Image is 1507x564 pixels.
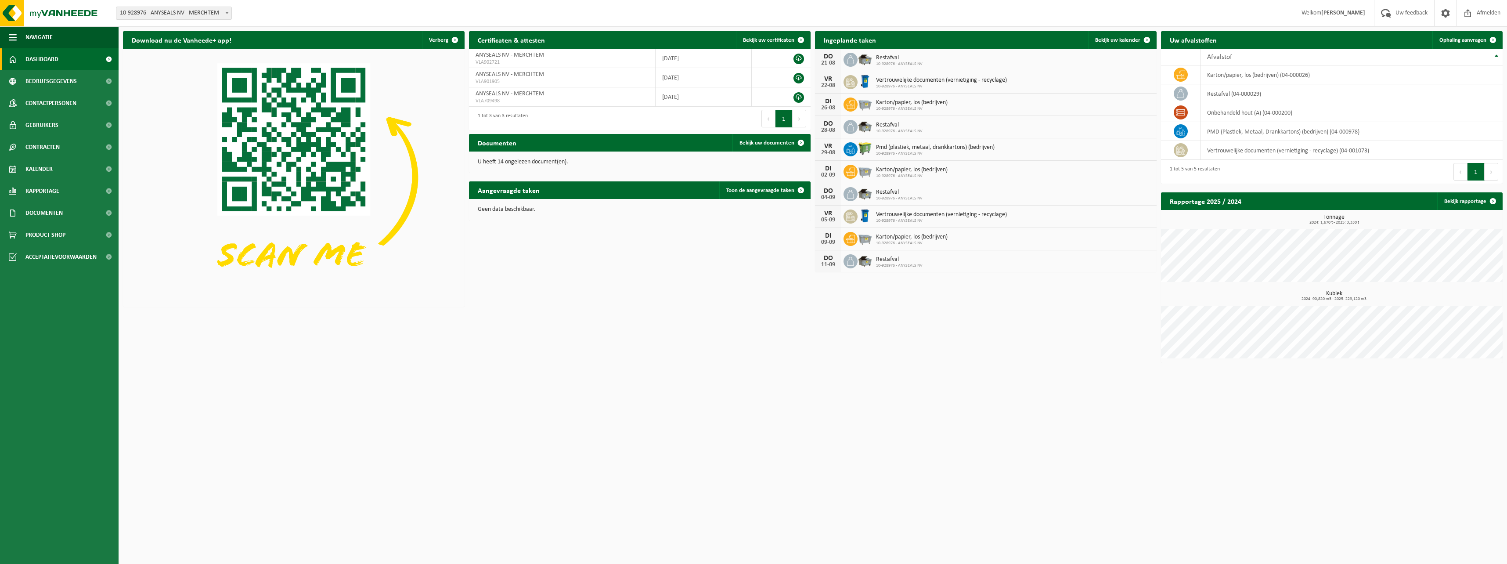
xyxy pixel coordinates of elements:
[819,150,837,156] div: 29-08
[876,241,948,246] span: 10-928976 - ANYSEALS NV
[1437,192,1502,210] a: Bekijk rapportage
[858,163,872,178] img: WB-2500-GAL-GY-01
[815,31,885,48] h2: Ingeplande taken
[858,231,872,246] img: WB-2500-GAL-GY-01
[1165,162,1220,181] div: 1 tot 5 van 5 resultaten
[1165,291,1503,301] h3: Kubiek
[25,246,97,268] span: Acceptatievoorwaarden
[876,218,1007,224] span: 10-928976 - ANYSEALS NV
[761,110,775,127] button: Previous
[422,31,464,49] button: Verberg
[876,106,948,112] span: 10-928976 - ANYSEALS NV
[876,144,995,151] span: Pmd (plastiek, metaal, drankkartons) (bedrijven)
[478,159,802,165] p: U heeft 14 ongelezen document(en).
[876,129,923,134] span: 10-928976 - ANYSEALS NV
[739,140,794,146] span: Bekijk uw documenten
[1088,31,1156,49] a: Bekijk uw kalender
[25,114,58,136] span: Gebruikers
[1467,163,1485,181] button: 1
[656,87,752,107] td: [DATE]
[819,195,837,201] div: 04-09
[25,224,65,246] span: Product Shop
[819,255,837,262] div: DO
[25,180,59,202] span: Rapportage
[469,31,554,48] h2: Certificaten & attesten
[876,99,948,106] span: Karton/papier, los (bedrijven)
[1439,37,1486,43] span: Ophaling aanvragen
[476,98,649,105] span: VLA709498
[1453,163,1467,181] button: Previous
[1201,65,1503,84] td: karton/papier, los (bedrijven) (04-000026)
[876,122,923,129] span: Restafval
[743,37,794,43] span: Bekijk uw certificaten
[736,31,810,49] a: Bekijk uw certificaten
[819,262,837,268] div: 11-09
[1161,192,1250,210] h2: Rapportage 2025 / 2024
[123,49,465,305] img: Download de VHEPlus App
[1165,297,1503,301] span: 2024: 90,820 m3 - 2025: 229,120 m3
[819,188,837,195] div: DO
[876,234,948,241] span: Karton/papier, los (bedrijven)
[25,158,53,180] span: Kalender
[793,110,806,127] button: Next
[469,134,525,151] h2: Documenten
[819,217,837,223] div: 05-09
[876,151,995,156] span: 10-928976 - ANYSEALS NV
[858,119,872,134] img: WB-5000-GAL-GY-01
[726,188,794,193] span: Toon de aangevraagde taken
[1432,31,1502,49] a: Ophaling aanvragen
[819,83,837,89] div: 22-08
[123,31,240,48] h2: Download nu de Vanheede+ app!
[858,96,872,111] img: WB-2500-GAL-GY-01
[876,196,923,201] span: 10-928976 - ANYSEALS NV
[719,181,810,199] a: Toon de aangevraagde taken
[819,76,837,83] div: VR
[876,256,923,263] span: Restafval
[476,59,649,66] span: VLA902721
[656,49,752,68] td: [DATE]
[476,52,544,58] span: ANYSEALS NV - MERCHTEM
[876,211,1007,218] span: Vertrouwelijke documenten (vernietiging - recyclage)
[1485,163,1498,181] button: Next
[25,48,58,70] span: Dashboard
[858,253,872,268] img: WB-5000-GAL-GY-01
[1165,214,1503,225] h3: Tonnage
[876,174,948,179] span: 10-928976 - ANYSEALS NV
[819,105,837,111] div: 26-08
[819,210,837,217] div: VR
[1161,31,1226,48] h2: Uw afvalstoffen
[858,74,872,89] img: WB-0240-HPE-BE-09
[25,26,53,48] span: Navigatie
[1095,37,1140,43] span: Bekijk uw kalender
[819,165,837,172] div: DI
[476,78,649,85] span: VLA901905
[476,71,544,78] span: ANYSEALS NV - MERCHTEM
[819,232,837,239] div: DI
[476,90,544,97] span: ANYSEALS NV - MERCHTEM
[1207,54,1232,61] span: Afvalstof
[876,54,923,61] span: Restafval
[876,61,923,67] span: 10-928976 - ANYSEALS NV
[876,263,923,268] span: 10-928976 - ANYSEALS NV
[116,7,231,19] span: 10-928976 - ANYSEALS NV - MERCHTEM
[858,208,872,223] img: WB-0240-HPE-BE-09
[876,77,1007,84] span: Vertrouwelijke documenten (vernietiging - recyclage)
[25,70,77,92] span: Bedrijfsgegevens
[732,134,810,152] a: Bekijk uw documenten
[656,68,752,87] td: [DATE]
[819,127,837,134] div: 28-08
[469,181,548,199] h2: Aangevraagde taken
[25,136,60,158] span: Contracten
[775,110,793,127] button: 1
[819,172,837,178] div: 02-09
[1321,10,1365,16] strong: [PERSON_NAME]
[819,120,837,127] div: DO
[473,109,528,128] div: 1 tot 3 van 3 resultaten
[429,37,448,43] span: Verberg
[819,60,837,66] div: 21-08
[25,202,63,224] span: Documenten
[876,189,923,196] span: Restafval
[858,186,872,201] img: WB-5000-GAL-GY-01
[819,239,837,246] div: 09-09
[858,51,872,66] img: WB-5000-GAL-GY-01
